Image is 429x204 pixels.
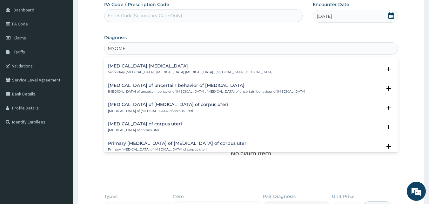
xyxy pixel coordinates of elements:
[108,102,228,107] h4: [MEDICAL_DATA] of [MEDICAL_DATA] of corpus uteri
[108,70,272,74] p: Secondary [MEDICAL_DATA] , [MEDICAL_DATA] [MEDICAL_DATA] , [MEDICAL_DATA] [MEDICAL_DATA]
[104,1,169,8] label: PA Code / Prescription Code
[108,128,182,132] p: [MEDICAL_DATA] of corpus uteri
[12,32,26,48] img: d_794563401_company_1708531726252_794563401
[108,83,305,88] h4: [MEDICAL_DATA] of uncertain behavior of [MEDICAL_DATA]
[385,123,392,131] i: open select status
[14,35,26,41] span: Claims
[385,104,392,112] i: open select status
[104,3,119,18] div: Minimize live chat window
[108,12,182,19] div: Enter Code(Secondary Care Only)
[33,36,107,44] div: Chat with us now
[231,150,271,157] p: No claim item
[108,122,182,126] h4: [MEDICAL_DATA] of corpus uteri
[385,65,392,73] i: open select status
[108,109,228,113] p: [MEDICAL_DATA] of [MEDICAL_DATA] of corpus uteri
[108,141,248,146] h4: Primary [MEDICAL_DATA] of [MEDICAL_DATA] of corpus uteri
[14,7,34,13] span: Dashboard
[108,147,248,152] p: Primary [MEDICAL_DATA] of [MEDICAL_DATA] of corpus uteri
[37,61,88,126] span: We're online!
[3,136,121,158] textarea: Type your message and hit 'Enter'
[317,13,332,19] span: [DATE]
[313,1,349,8] label: Encounter Date
[108,64,272,68] h4: [MEDICAL_DATA] [MEDICAL_DATA]
[108,89,305,94] p: [MEDICAL_DATA] of uncertain behavior of [MEDICAL_DATA] , [MEDICAL_DATA] of uncertain behaviour of...
[385,85,392,92] i: open select status
[385,143,392,150] i: open select status
[14,49,25,55] span: Tariffs
[104,34,127,41] label: Diagnosis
